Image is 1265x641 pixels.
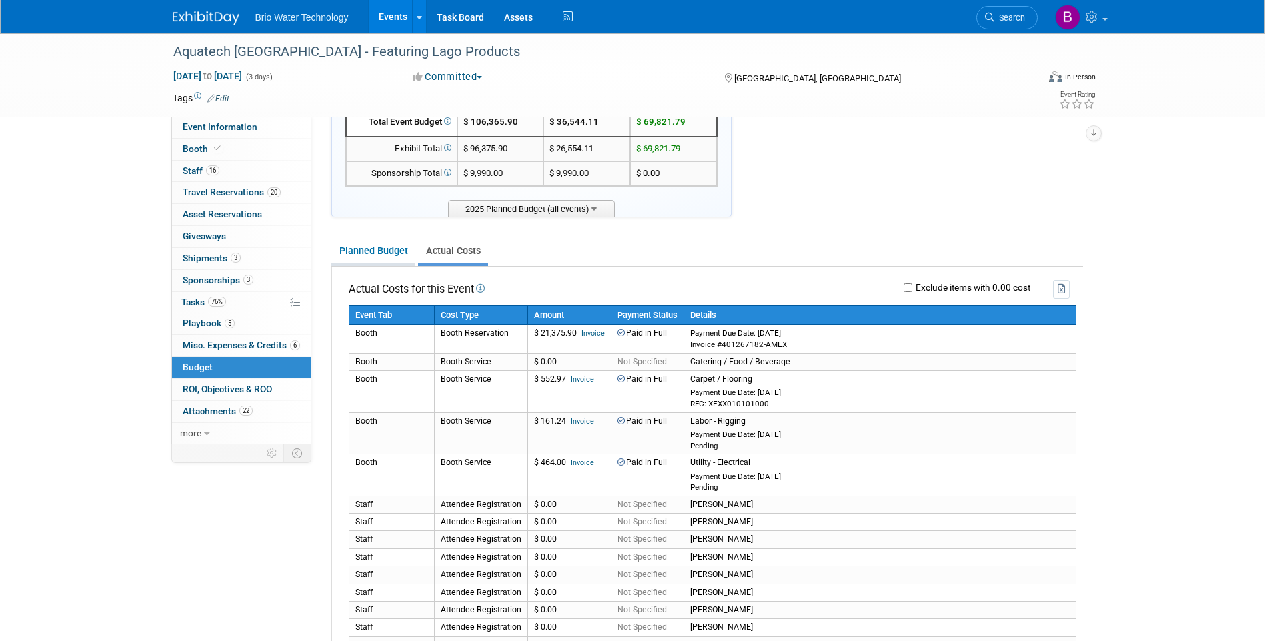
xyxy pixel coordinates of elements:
[690,441,1070,451] div: Pending
[349,584,434,601] td: Staff
[183,209,262,219] span: Asset Reservations
[690,482,1070,492] div: Pending
[352,143,451,155] div: Exhibit Total
[994,13,1025,23] span: Search
[267,187,281,197] span: 20
[611,371,684,413] td: Paid in Full
[611,454,684,496] td: Paid in Full
[183,121,257,132] span: Event Information
[527,412,611,454] td: $ 161.24
[690,340,1070,350] div: Invoice #401267182-AMEX
[684,454,1076,496] td: Utility - Electrical
[349,325,434,353] td: Booth
[172,423,311,444] a: more
[208,297,226,307] span: 76%
[617,534,667,544] span: Not Specified
[617,517,667,526] span: Not Specified
[173,11,239,25] img: ExhibitDay
[183,384,272,394] span: ROI, Objectives & ROO
[183,362,213,372] span: Budget
[183,318,235,328] span: Playbook
[527,454,611,496] td: $ 464.00
[172,117,311,138] a: Event Information
[434,584,527,601] td: Attendee Registration
[169,40,1018,64] div: Aquatech [GEOGRAPHIC_DATA] - Featuring Lago Products
[231,253,241,263] span: 3
[181,297,226,307] span: Tasks
[349,601,434,618] td: Staff
[684,514,1076,531] td: [PERSON_NAME]
[434,531,527,548] td: Attendee Registration
[283,444,311,462] td: Toggle Event Tabs
[418,239,488,263] a: Actual Costs
[1049,71,1062,82] img: Format-Inperson.png
[617,605,667,614] span: Not Specified
[183,340,300,350] span: Misc. Expenses & Credits
[349,412,434,454] td: Booth
[611,412,684,454] td: Paid in Full
[527,514,611,531] td: $ 0.00
[527,548,611,566] td: $ 0.00
[201,71,214,81] span: to
[434,601,527,618] td: Attendee Registration
[349,280,485,298] td: Actual Costs for this Event
[617,622,667,632] span: Not Specified
[290,340,300,350] span: 6
[1055,5,1080,30] img: Brandye Gahagan
[434,548,527,566] td: Attendee Registration
[434,514,527,531] td: Attendee Registration
[173,70,243,82] span: [DATE] [DATE]
[434,305,527,325] th: Cost Type
[611,305,684,325] th: Payment Status
[172,161,311,182] a: Staff16
[636,168,660,178] span: $ 0.00
[349,531,434,548] td: Staff
[684,353,1076,370] td: Catering / Food / Beverage
[912,283,1030,293] label: Exclude items with 0.00 cost
[408,70,487,84] button: Committed
[206,165,219,175] span: 16
[183,231,226,241] span: Giveaways
[172,335,311,356] a: Misc. Expenses & Credits6
[684,371,1076,413] td: Carpet / Flooring
[571,458,594,467] a: Invoice
[214,145,221,152] i: Booth reservation complete
[183,406,253,416] span: Attachments
[261,444,284,462] td: Personalize Event Tab Strip
[684,496,1076,513] td: [PERSON_NAME]
[571,375,594,384] a: Invoice
[527,619,611,636] td: $ 0.00
[636,117,686,127] span: $ 69,821.79
[543,161,630,186] td: $ 9,990.00
[581,329,605,338] a: Invoice
[1059,91,1095,98] div: Event Rating
[684,619,1076,636] td: [PERSON_NAME]
[684,601,1076,618] td: [PERSON_NAME]
[349,548,434,566] td: Staff
[734,73,901,83] span: [GEOGRAPHIC_DATA], [GEOGRAPHIC_DATA]
[434,454,527,496] td: Booth Service
[434,412,527,454] td: Booth Service
[349,566,434,584] td: Staff
[172,292,311,313] a: Tasks76%
[207,94,229,103] a: Edit
[448,200,615,217] span: 2025 Planned Budget (all events)
[684,305,1076,325] th: Details
[617,588,667,597] span: Not Specified
[527,371,611,413] td: $ 552.97
[349,305,434,325] th: Event Tab
[684,566,1076,584] td: [PERSON_NAME]
[1064,72,1096,82] div: In-Person
[180,428,201,438] span: more
[349,514,434,531] td: Staff
[434,566,527,584] td: Attendee Registration
[684,584,1076,601] td: [PERSON_NAME]
[172,357,311,378] a: Budget
[617,500,667,509] span: Not Specified
[434,619,527,636] td: Attendee Registration
[172,204,311,225] a: Asset Reservations
[976,6,1038,29] a: Search
[543,108,630,137] td: $ 36,544.11
[172,182,311,203] a: Travel Reservations20
[255,12,349,23] span: Brio Water Technology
